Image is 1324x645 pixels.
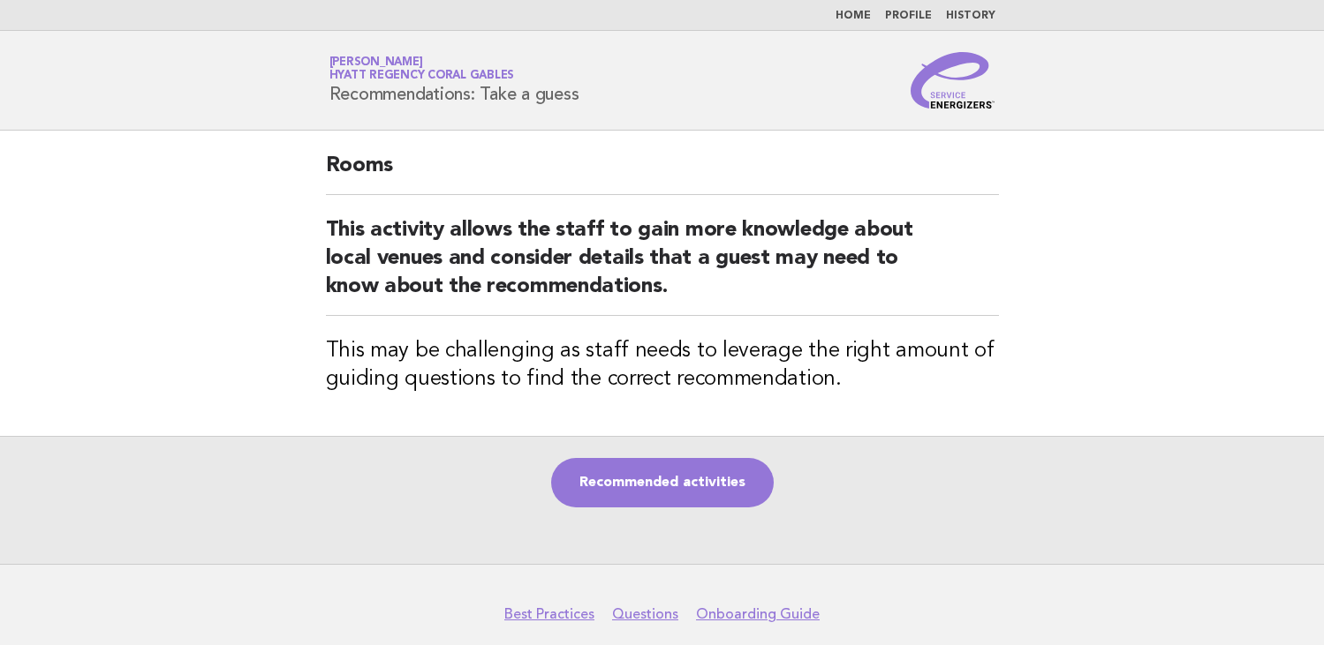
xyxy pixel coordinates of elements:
h2: This activity allows the staff to gain more knowledge about local venues and consider details tha... [326,216,999,316]
a: Recommended activities [551,458,774,507]
a: Onboarding Guide [696,605,820,623]
a: Home [836,11,871,21]
h1: Recommendations: Take a guess [329,57,579,103]
h2: Rooms [326,152,999,195]
a: Best Practices [504,605,594,623]
img: Service Energizers [911,52,995,109]
h3: This may be challenging as staff needs to leverage the right amount of guiding questions to find ... [326,337,999,394]
a: [PERSON_NAME]Hyatt Regency Coral Gables [329,56,515,81]
a: Questions [612,605,678,623]
span: Hyatt Regency Coral Gables [329,71,515,82]
a: History [946,11,995,21]
a: Profile [885,11,932,21]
